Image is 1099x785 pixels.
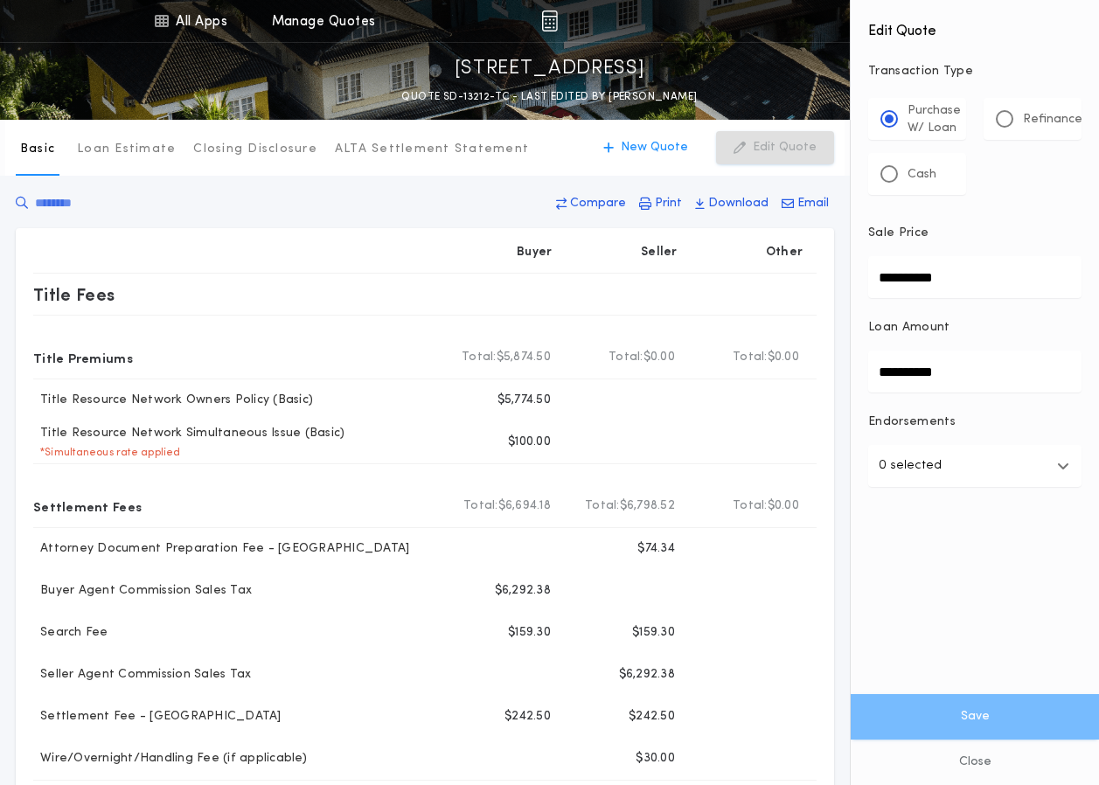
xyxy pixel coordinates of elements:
p: $242.50 [629,708,675,726]
p: Email [797,195,829,212]
p: Edit Quote [753,139,817,156]
p: Download [708,195,769,212]
p: Title Fees [33,281,115,309]
p: $30.00 [636,750,675,768]
p: Buyer Agent Commission Sales Tax [33,582,252,600]
p: * Simultaneous rate applied [33,446,181,460]
p: New Quote [621,139,688,156]
p: $5,774.50 [497,392,551,409]
p: [STREET_ADDRESS] [455,55,645,83]
p: Purchase W/ Loan [908,102,961,137]
b: Total: [733,497,768,515]
p: Buyer [517,244,552,261]
p: ALTA Settlement Statement [335,141,529,158]
p: Loan Amount [868,319,950,337]
h4: Edit Quote [868,10,1082,42]
p: QUOTE SD-13212-TC - LAST EDITED BY [PERSON_NAME] [401,88,697,106]
p: Closing Disclosure [193,141,317,158]
p: Sale Price [868,225,929,242]
p: Settlement Fee - [GEOGRAPHIC_DATA] [33,708,282,726]
p: Compare [570,195,626,212]
b: Total: [733,349,768,366]
p: Basic [20,141,55,158]
p: $159.30 [508,624,551,642]
p: Print [655,195,682,212]
button: New Quote [586,131,706,164]
button: Download [690,188,774,219]
button: Edit Quote [716,131,834,164]
p: Title Premiums [33,344,133,372]
p: Attorney Document Preparation Fee - [GEOGRAPHIC_DATA] [33,540,409,558]
input: Loan Amount [868,351,1082,392]
span: $5,874.50 [497,349,551,366]
button: Print [634,188,687,219]
p: Transaction Type [868,63,1082,80]
p: Title Resource Network Owners Policy (Basic) [33,392,313,409]
p: $6,292.38 [495,582,551,600]
p: Wire/Overnight/Handling Fee (if applicable) [33,750,307,768]
p: Settlement Fees [33,492,142,520]
p: Seller [641,244,678,261]
span: $0.00 [768,349,799,366]
p: Refinance [1023,111,1082,129]
span: $0.00 [643,349,675,366]
b: Total: [609,349,643,366]
button: Email [776,188,834,219]
p: Cash [908,166,936,184]
b: Total: [463,497,498,515]
b: Total: [585,497,620,515]
img: img [541,10,558,31]
p: $6,292.38 [619,666,675,684]
p: $74.34 [637,540,675,558]
p: 0 selected [879,455,942,476]
button: Close [851,740,1099,785]
p: $242.50 [504,708,551,726]
span: $0.00 [768,497,799,515]
span: $6,694.18 [498,497,551,515]
button: 0 selected [868,445,1082,487]
button: Save [851,694,1099,740]
p: Search Fee [33,624,108,642]
p: $100.00 [508,434,551,451]
p: Seller Agent Commission Sales Tax [33,666,251,684]
b: Total: [462,349,497,366]
p: Other [766,244,803,261]
p: Title Resource Network Simultaneous Issue (Basic) [33,425,344,442]
p: Loan Estimate [77,141,176,158]
span: $6,798.52 [620,497,675,515]
input: Sale Price [868,256,1082,298]
p: Endorsements [868,413,1082,431]
p: $159.30 [632,624,675,642]
button: Compare [551,188,631,219]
